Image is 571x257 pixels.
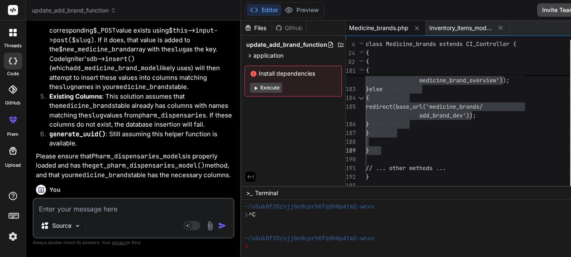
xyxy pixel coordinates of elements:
button: Preview [281,4,322,16]
span: ^C [249,211,256,219]
div: 183 [346,85,355,94]
span: { [366,58,369,65]
div: 189 [346,146,355,155]
span: { [366,66,369,74]
li: : A loop iterates through the fetched dispensaries. For each , it checks if a corresponding value... [43,7,233,92]
span: update_add_brand_function [246,41,327,49]
code: get_pharm_dispensaries_model() [92,161,205,170]
span: update_add_brand_function [32,6,116,15]
div: 184 [346,94,355,102]
p: Always double-check its answers. Your in Bind [33,239,235,247]
code: slug [88,111,103,120]
code: generate_uuid() [49,130,106,138]
span: Terminal [255,189,278,197]
img: attachment [205,221,215,231]
label: code [7,70,19,77]
code: $_POST [93,26,116,35]
span: } [366,147,369,154]
div: 193 [346,181,355,190]
span: privacy [112,240,127,245]
code: medicine_brands [59,102,115,110]
div: 185 [346,102,355,111]
span: // ... other methods ... [366,164,446,172]
div: 187 [346,129,355,137]
p: Source [52,221,71,230]
div: 188 [346,137,355,146]
li: : Still assuming this helper function is available. [43,130,233,148]
span: class Medicine_brands extends CI_Controller { [366,40,516,48]
code: slug [171,45,186,53]
span: add_brand_dev')); [419,112,476,119]
span: { [366,94,369,102]
span: ❯ [245,211,249,219]
img: icon [218,221,227,230]
p: Please ensure that is properly loaded and has the method, and that your table has the necessary c... [36,152,233,180]
code: pharm_dispensaries [138,111,206,120]
span: 24 [346,49,355,58]
span: } [366,120,369,128]
label: threads [4,42,22,49]
span: 4 [346,40,355,49]
span: }else [366,85,382,93]
span: ~/u3uk0f35zsjjbn9cprh6fq9h0p4tm2-wnxx [245,235,375,243]
button: Execute [250,83,282,93]
div: 191 [346,164,355,173]
span: Install dependencies [250,69,336,78]
span: } [366,173,369,181]
div: Click to collapse the range. [356,94,367,102]
span: 181 [346,66,355,75]
span: } [366,129,369,137]
span: { [366,49,369,56]
code: add_medicine_brand_model [69,64,160,72]
span: ~/u3uk0f35zsjjbn9cprh6fq9h0p4tm2-wnxx [245,203,375,211]
span: 82 [346,58,355,66]
strong: Existing Columns [49,92,102,100]
span: redirect(base_url('medicine_brands [366,103,479,110]
img: Pick Models [74,222,81,229]
h6: You [49,186,61,194]
span: application [253,51,283,60]
div: 186 [346,120,355,129]
span: Inventory_items_models.php [429,24,492,32]
div: Github [272,24,306,32]
span: Medicine_brands.php [349,24,408,32]
span: / [479,103,483,110]
code: medicine_brands [116,83,172,91]
span: ❯ [245,243,249,251]
div: 190 [346,155,355,164]
code: slug [59,83,74,91]
code: db->insert() [90,55,135,63]
label: GitHub [5,99,20,107]
li: : This solution assumes that the table already has columns with names matching the values from . ... [43,92,233,130]
img: settings [6,229,20,244]
span: >_ [246,189,252,197]
code: Pharm_dispensaries_models [92,152,186,160]
div: 192 [346,173,355,181]
label: prem [7,131,18,138]
label: Upload [5,162,21,169]
button: Editor [247,4,281,16]
code: medicine_brands [75,171,131,179]
span: medicine_brand_overview')); [419,76,510,84]
code: $new_medicine_brand [59,45,130,53]
code: $this->input->post($slug) [49,26,218,44]
div: Files [241,24,272,32]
